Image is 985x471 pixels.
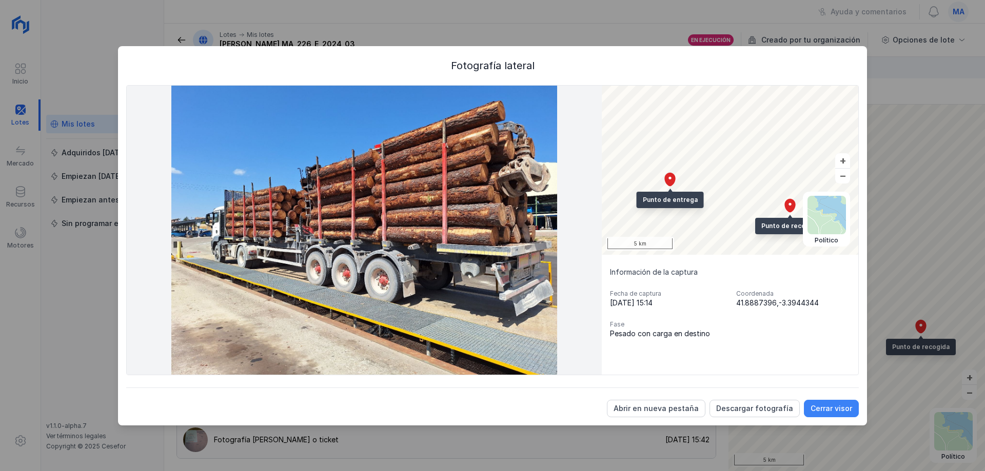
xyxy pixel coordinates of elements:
[736,290,850,298] div: Coordenada
[710,400,800,417] button: Descargar fotografía
[835,169,850,183] button: –
[736,298,850,308] div: 41.8887396,-3.3944344
[126,58,859,73] div: Fotografía lateral
[807,196,846,234] img: political.webp
[811,403,852,414] div: Cerrar visor
[127,86,602,375] img: https://storage.googleapis.com/prod---trucker-nemus.appspot.com/images/527/527-5.jpg?X-Goog-Algor...
[607,400,705,417] button: Abrir en nueva pestaña
[610,320,724,329] div: Fase
[610,298,724,308] div: [DATE] 15:14
[610,290,724,298] div: Fecha de captura
[614,403,699,414] div: Abrir en nueva pestaña
[835,153,850,168] button: +
[610,267,850,277] div: Información de la captura
[807,236,846,244] div: Político
[804,400,859,417] button: Cerrar visor
[610,329,724,339] div: Pesado con carga en destino
[716,403,793,414] div: Descargar fotografía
